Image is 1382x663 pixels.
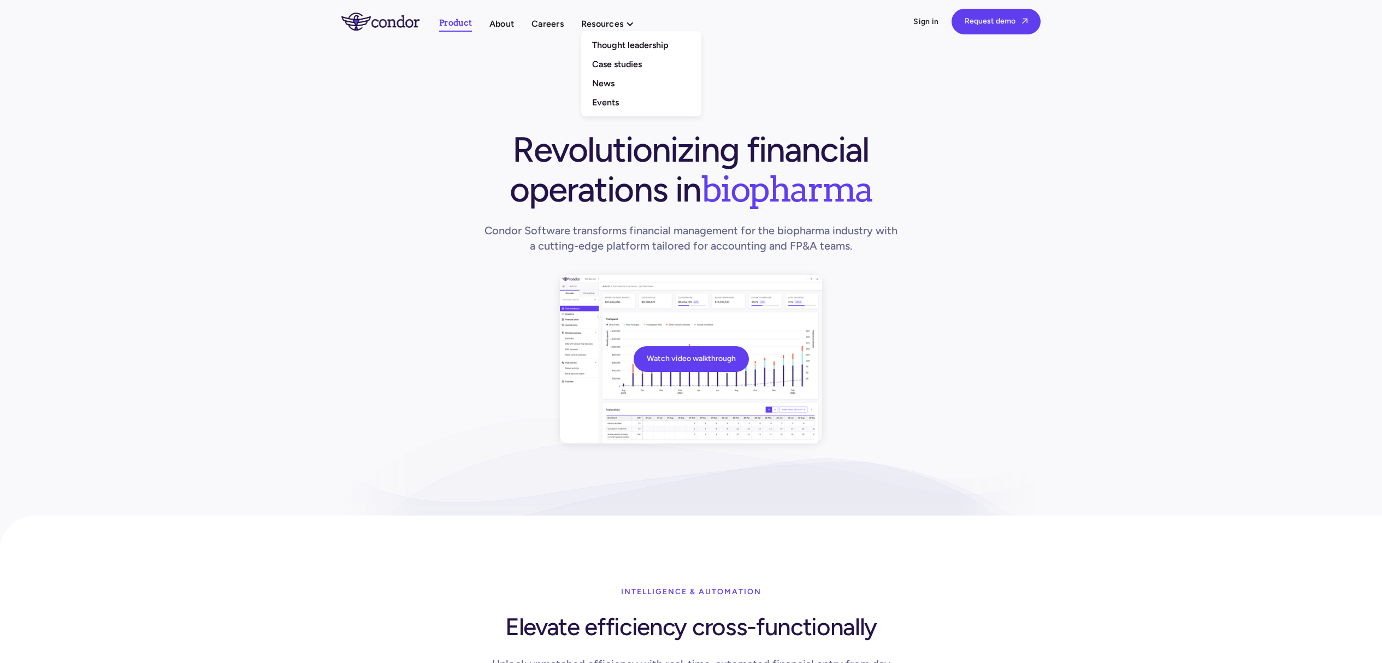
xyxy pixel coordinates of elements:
[531,16,564,31] a: Careers
[581,55,701,74] a: Case studies
[621,581,761,603] div: Intelligence & Automation
[505,607,877,642] h1: Elevate efficiency cross-functionally
[634,346,749,372] a: Watch video walkthrough
[581,93,701,112] a: Events
[439,16,472,32] a: Product
[952,9,1041,34] a: Request demo
[581,35,701,55] a: Thought leadership
[581,31,701,116] nav: Resources
[913,16,938,27] a: Sign in
[489,16,514,31] a: About
[481,223,901,253] h1: Condor Software transforms financial management for the biopharma industry with a cutting-edge pl...
[481,130,901,209] h1: Revolutionizing financial operations in
[581,16,645,31] div: Resources
[701,168,872,210] span: biopharma
[581,16,623,31] div: Resources
[341,13,439,30] a: home
[581,74,701,93] a: News
[1022,17,1027,25] span: 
